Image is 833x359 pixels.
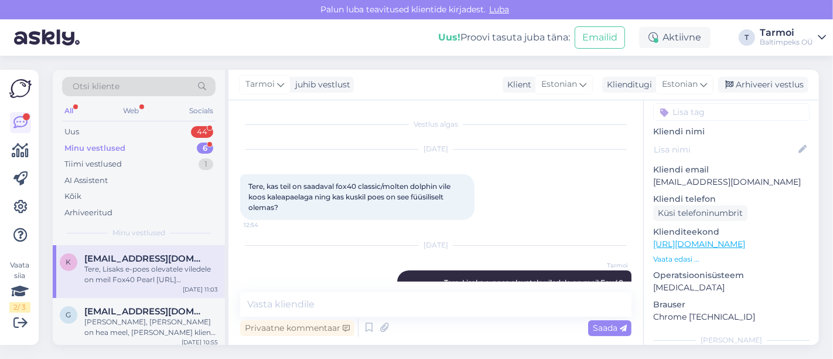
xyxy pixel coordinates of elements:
div: Tere, Lisaks e-poes olevatele viledele on meil Fox40 Pearl [URL][DOMAIN_NAME] Molten vilet pole, ... [84,264,218,285]
span: Tere, kas teil on saadaval fox40 classic/molten dolphin vile koos kaleapaelaga ning kas kuskil po... [248,182,452,212]
p: Klienditeekond [653,226,810,238]
div: Proovi tasuta juba täna: [438,31,570,45]
div: Minu vestlused [64,143,125,154]
span: Tere, Lisaks e-poes olevatele viledele on meil Fox40 Pearl Molten vilet pole, igaüks võib [PERSON... [412,278,625,319]
div: juhib vestlust [291,79,350,91]
div: Web [121,103,142,118]
div: AI Assistent [64,175,108,187]
a: TarmoiBaltimpeks OÜ [760,28,826,47]
b: Uus! [438,32,460,43]
div: [DATE] [240,144,631,154]
div: 1 [199,158,213,170]
div: Socials [187,103,216,118]
p: Operatsioonisüsteem [653,269,810,282]
span: Estonian [662,78,698,91]
div: Arhiveeri vestlus [718,77,808,93]
span: g [66,310,71,319]
span: kauma67890@gmail.com [84,253,206,264]
div: Aktiivne [639,27,711,48]
div: Baltimpeks OÜ [760,38,813,47]
p: Kliendi telefon [653,193,810,205]
p: Kliendi nimi [653,126,810,138]
div: [DATE] [240,240,631,250]
div: Vestlus algas [240,119,631,130]
img: Askly Logo [9,79,32,98]
div: Arhiveeritud [64,207,112,219]
div: [DATE] 11:03 [183,285,218,294]
span: Tarmoi [584,261,628,270]
div: 2 / 3 [9,302,30,313]
span: Saada [593,323,627,333]
div: T [739,29,755,46]
div: Kõik [64,191,81,202]
div: Tarmoi [760,28,813,38]
div: Klient [503,79,531,91]
div: [DATE] 10:55 [182,338,218,347]
span: Minu vestlused [112,228,165,238]
div: All [62,103,76,118]
div: Küsi telefoninumbrit [653,205,747,221]
div: [PERSON_NAME], [PERSON_NAME] on hea meel, [PERSON_NAME] kliente õnnelikuks teha! Tervitades Tarmo... [84,317,218,338]
div: Tiimi vestlused [64,158,122,170]
span: gerlipoder300@gmail.com [84,306,206,317]
div: Vaata siia [9,260,30,313]
span: 12:54 [244,221,288,229]
span: Luba [486,4,513,15]
div: Uus [64,126,79,138]
a: [URL][DOMAIN_NAME] [653,239,745,249]
div: Klienditugi [602,79,652,91]
div: Privaatne kommentaar [240,320,354,336]
div: 6 [197,143,213,154]
span: k [66,258,71,266]
span: Otsi kliente [73,80,120,93]
p: Kliendi email [653,164,810,176]
p: Chrome [TECHNICAL_ID] [653,311,810,323]
p: Vaata edasi ... [653,254,810,265]
p: Brauser [653,299,810,311]
span: Estonian [541,78,577,91]
div: [PERSON_NAME] [653,335,810,346]
input: Lisa nimi [654,143,796,156]
p: [MEDICAL_DATA] [653,282,810,294]
div: 44 [191,126,213,138]
p: [EMAIL_ADDRESS][DOMAIN_NAME] [653,176,810,188]
input: Lisa tag [653,103,810,121]
button: Emailid [575,26,625,49]
span: Tarmoi [245,78,275,91]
